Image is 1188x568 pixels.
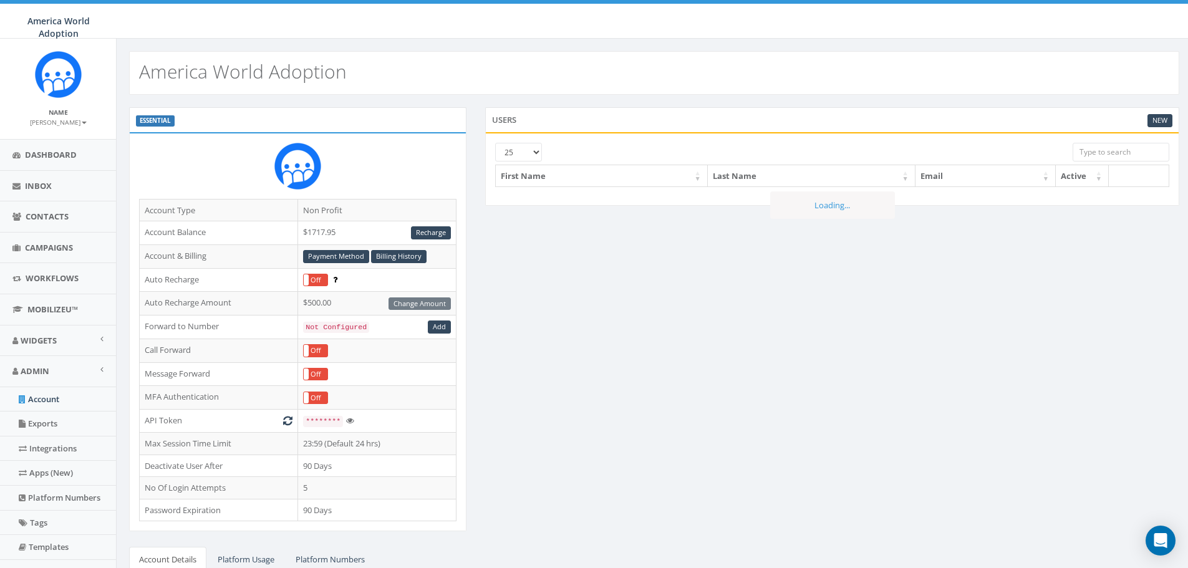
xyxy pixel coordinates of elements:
td: 5 [298,477,456,499]
small: [PERSON_NAME] [30,118,87,127]
td: Non Profit [298,199,456,221]
span: Admin [21,365,49,377]
div: OnOff [303,368,328,381]
span: Workflows [26,272,79,284]
span: Contacts [26,211,69,222]
td: Message Forward [140,362,298,386]
td: Max Session Time Limit [140,432,298,455]
div: Users [485,107,1179,132]
code: Not Configured [303,322,369,333]
th: First Name [496,165,707,187]
th: Email [915,165,1056,187]
div: OnOff [303,392,328,405]
a: New [1147,114,1172,127]
a: Billing History [371,250,427,263]
span: MobilizeU™ [27,304,78,315]
a: Recharge [411,226,451,239]
td: Call Forward [140,339,298,362]
span: Inbox [25,180,52,191]
td: Forward to Number [140,315,298,339]
label: Off [304,392,327,404]
td: $500.00 [298,292,456,315]
a: [PERSON_NAME] [30,116,87,127]
td: No Of Login Attempts [140,477,298,499]
td: Password Expiration [140,499,298,521]
i: Generate New Token [283,416,292,425]
td: 90 Days [298,455,456,477]
h2: America World Adoption [139,61,347,82]
span: Dashboard [25,149,77,160]
td: Account & Billing [140,244,298,268]
label: Off [304,274,327,286]
td: $1717.95 [298,221,456,245]
td: Auto Recharge [140,268,298,292]
img: Rally_Corp_Icon.png [274,143,321,190]
td: MFA Authentication [140,386,298,410]
div: OnOff [303,274,328,287]
a: Add [428,320,451,334]
td: Deactivate User After [140,455,298,477]
span: Campaigns [25,242,73,253]
span: Widgets [21,335,57,346]
th: Active [1056,165,1109,187]
img: Rally_Corp_Icon.png [35,51,82,98]
div: OnOff [303,344,328,357]
td: Account Balance [140,221,298,245]
td: 90 Days [298,499,456,521]
td: Account Type [140,199,298,221]
div: Loading... [770,191,895,219]
th: Last Name [708,165,915,187]
td: API Token [140,410,298,433]
span: Enable to prevent campaign failure. [333,274,337,285]
small: Name [49,108,68,117]
td: Auto Recharge Amount [140,292,298,315]
label: ESSENTIAL [136,115,175,127]
input: Type to search [1073,143,1169,161]
label: Off [304,368,327,380]
div: Open Intercom Messenger [1146,526,1176,556]
label: Off [304,345,327,357]
a: Payment Method [303,250,369,263]
td: 23:59 (Default 24 hrs) [298,432,456,455]
span: America World Adoption [27,15,90,39]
